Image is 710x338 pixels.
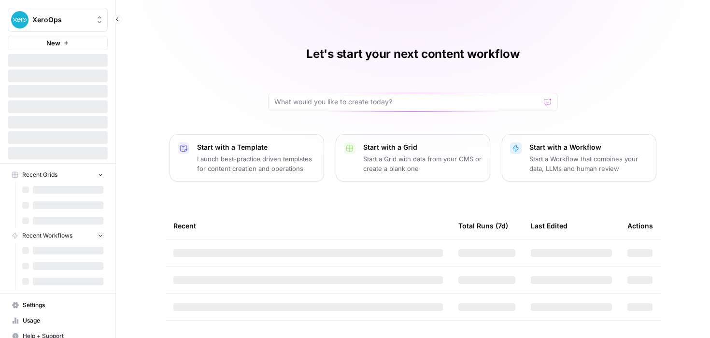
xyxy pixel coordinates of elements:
span: Settings [23,301,103,310]
h1: Let's start your next content workflow [306,46,520,62]
button: Workspace: XeroOps [8,8,108,32]
a: Settings [8,297,108,313]
span: Recent Workflows [22,231,72,240]
div: Last Edited [531,212,568,239]
span: Recent Grids [22,170,57,179]
img: XeroOps Logo [11,11,28,28]
button: Recent Grids [8,168,108,182]
p: Start a Workflow that combines your data, LLMs and human review [529,154,648,173]
div: Recent [173,212,443,239]
span: New [46,38,60,48]
span: Usage [23,316,103,325]
a: Usage [8,313,108,328]
div: Actions [627,212,653,239]
p: Start with a Workflow [529,142,648,152]
p: Start a Grid with data from your CMS or create a blank one [363,154,482,173]
p: Start with a Grid [363,142,482,152]
input: What would you like to create today? [274,97,540,107]
span: XeroOps [32,15,91,25]
p: Launch best-practice driven templates for content creation and operations [197,154,316,173]
p: Start with a Template [197,142,316,152]
div: Total Runs (7d) [458,212,508,239]
button: Start with a GridStart a Grid with data from your CMS or create a blank one [336,134,490,182]
button: Start with a WorkflowStart a Workflow that combines your data, LLMs and human review [502,134,656,182]
button: New [8,36,108,50]
button: Recent Workflows [8,228,108,243]
button: Start with a TemplateLaunch best-practice driven templates for content creation and operations [170,134,324,182]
